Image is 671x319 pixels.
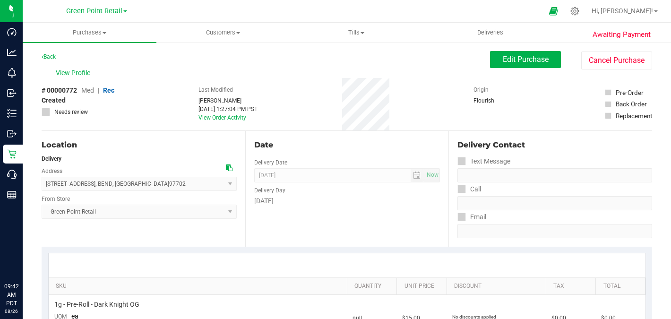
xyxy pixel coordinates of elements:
[7,129,17,138] inline-svg: Outbound
[42,155,61,162] strong: Delivery
[290,23,423,43] a: Tills
[7,48,17,57] inline-svg: Analytics
[454,283,542,290] a: Discount
[254,196,440,206] div: [DATE]
[81,86,94,94] span: Med
[198,114,246,121] a: View Order Activity
[42,95,66,105] span: Created
[354,283,393,290] a: Quantity
[616,111,652,121] div: Replacement
[593,29,651,40] span: Awaiting Payment
[490,51,561,68] button: Edit Purchase
[42,86,77,95] span: # 00000772
[465,28,516,37] span: Deliveries
[157,28,290,37] span: Customers
[457,139,652,151] div: Delivery Contact
[616,99,647,109] div: Back Order
[198,96,258,105] div: [PERSON_NAME]
[198,105,258,113] div: [DATE] 1:27:04 PM PST
[553,283,592,290] a: Tax
[198,86,233,94] label: Last Modified
[581,52,652,69] button: Cancel Purchase
[54,300,139,309] span: 1g - Pre-Roll - Dark Knight OG
[42,53,56,60] a: Back
[7,68,17,78] inline-svg: Monitoring
[473,86,489,94] label: Origin
[42,139,237,151] div: Location
[457,182,481,196] label: Call
[7,88,17,98] inline-svg: Inbound
[98,86,99,94] span: |
[9,243,38,272] iframe: Resource center
[156,23,290,43] a: Customers
[592,7,653,15] span: Hi, [PERSON_NAME]!
[457,168,652,182] input: Format: (999) 999-9999
[66,7,122,15] span: Green Point Retail
[503,55,549,64] span: Edit Purchase
[569,7,581,16] div: Manage settings
[457,155,510,168] label: Text Message
[42,167,62,175] label: Address
[56,283,344,290] a: SKU
[7,27,17,37] inline-svg: Dashboard
[7,109,17,118] inline-svg: Inventory
[103,86,114,94] span: Rec
[254,139,440,151] div: Date
[457,196,652,210] input: Format: (999) 999-9999
[603,283,642,290] a: Total
[226,163,232,173] div: Copy address to clipboard
[7,149,17,159] inline-svg: Retail
[473,96,521,105] div: Flourish
[42,195,70,203] label: From Store
[457,210,486,224] label: Email
[4,282,18,308] p: 09:42 AM PDT
[616,88,644,97] div: Pre-Order
[23,23,156,43] a: Purchases
[423,23,557,43] a: Deliveries
[56,68,94,78] span: View Profile
[23,28,156,37] span: Purchases
[404,283,443,290] a: Unit Price
[543,2,564,20] span: Open Ecommerce Menu
[7,170,17,179] inline-svg: Call Center
[290,28,423,37] span: Tills
[254,186,285,195] label: Delivery Day
[4,308,18,315] p: 08/26
[7,190,17,199] inline-svg: Reports
[254,158,287,167] label: Delivery Date
[54,108,88,116] span: Needs review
